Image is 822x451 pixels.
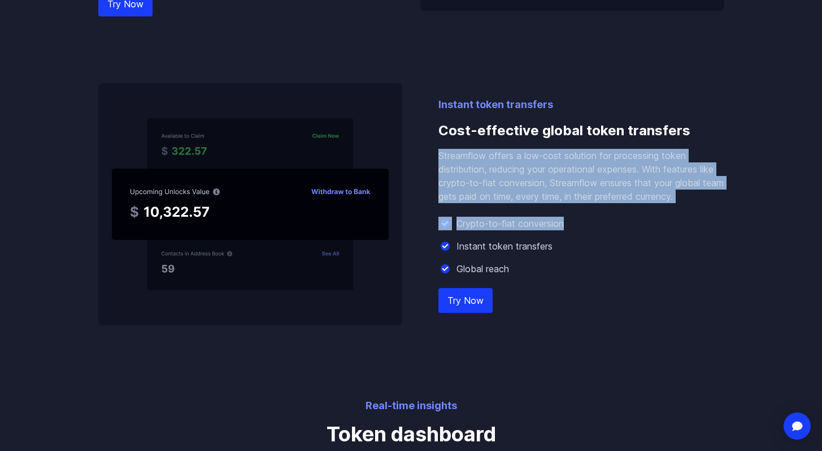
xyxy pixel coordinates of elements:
p: Global reach [456,262,509,276]
p: Crypto-to-fiat conversion [456,217,564,230]
p: Real-time insights [219,398,603,414]
p: Instant token transfers [456,239,553,253]
h3: Cost-effective global token transfers [438,113,724,149]
div: Open Intercom Messenger [784,413,811,440]
img: Cost-effective global token transfers [98,83,402,325]
p: Instant token transfers [438,97,724,113]
p: Streamflow offers a low-cost solution for processing token distribution, reducing your operationa... [438,149,724,203]
a: Try Now [438,288,493,313]
h3: Token dashboard [219,423,603,445]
